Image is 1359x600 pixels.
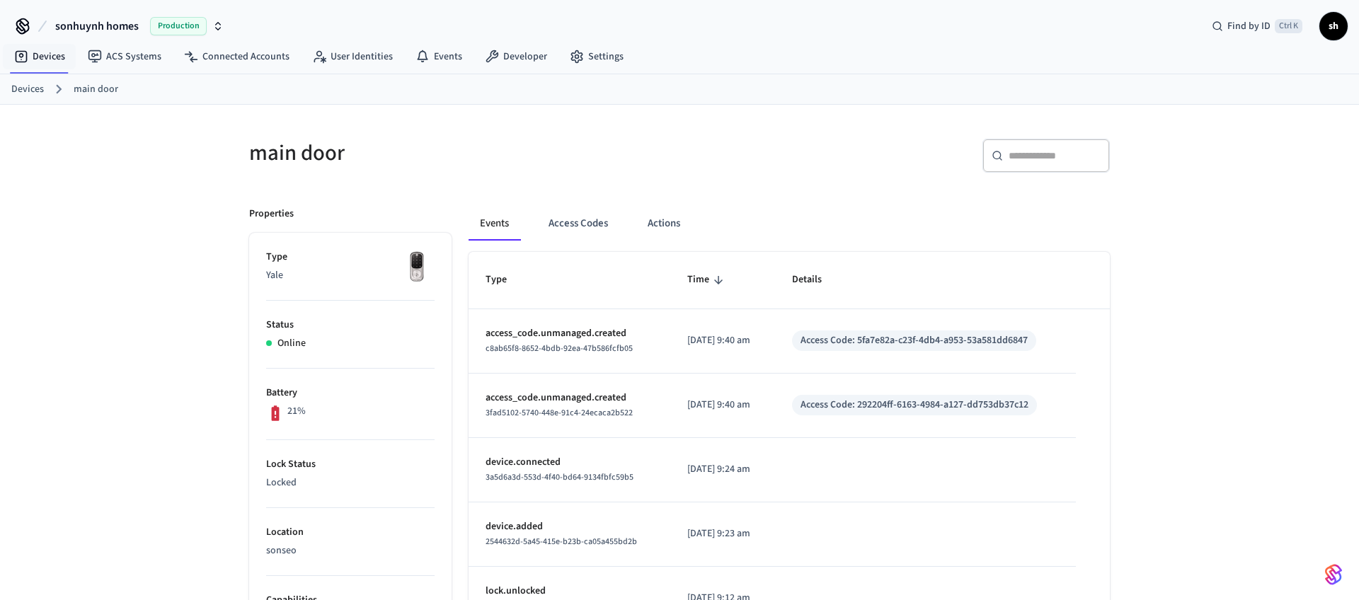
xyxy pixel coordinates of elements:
a: main door [74,82,118,97]
a: Events [404,44,474,69]
button: sh [1319,12,1348,40]
p: access_code.unmanaged.created [486,326,653,341]
p: Yale [266,268,435,283]
p: 21% [287,404,306,419]
span: Ctrl K [1275,19,1302,33]
span: 3a5d6a3d-553d-4f40-bd64-9134fbfc59b5 [486,471,633,483]
span: Type [486,269,525,291]
p: [DATE] 9:24 am [687,462,758,477]
p: device.connected [486,455,653,470]
p: access_code.unmanaged.created [486,391,653,405]
p: Status [266,318,435,333]
button: Events [469,207,520,241]
span: Find by ID [1227,19,1271,33]
a: Connected Accounts [173,44,301,69]
a: Devices [11,82,44,97]
a: Developer [474,44,558,69]
a: User Identities [301,44,404,69]
p: Type [266,250,435,265]
button: Actions [636,207,692,241]
span: sonhuynh homes [55,18,139,35]
span: Time [687,269,728,291]
div: Find by IDCtrl K [1200,13,1314,39]
div: Access Code: 5fa7e82a-c23f-4db4-a953-53a581dd6847 [801,333,1028,348]
span: c8ab65f8-8652-4bdb-92ea-47b586fcfb05 [486,342,633,354]
span: 3fad5102-5740-448e-91c4-24ecaca2b522 [486,407,633,419]
img: Yale Assure Touchscreen Wifi Smart Lock, Satin Nickel, Front [399,250,435,285]
p: lock.unlocked [486,584,653,599]
p: Location [266,525,435,540]
img: SeamLogoGradient.69752ec5.svg [1325,563,1342,586]
p: Properties [249,207,294,221]
div: Access Code: 292204ff-6163-4984-a127-dd753db37c12 [801,398,1028,412]
p: [DATE] 9:40 am [687,398,758,412]
span: 2544632d-5a45-415e-b23b-ca05a455bd2b [486,536,637,548]
a: ACS Systems [76,44,173,69]
span: Details [792,269,840,291]
span: Production [150,17,207,35]
p: Online [277,336,306,351]
a: Devices [3,44,76,69]
p: [DATE] 9:23 am [687,526,758,541]
a: Settings [558,44,635,69]
span: sh [1321,13,1346,39]
p: Lock Status [266,457,435,472]
div: ant example [469,207,1110,241]
p: sonseo [266,543,435,558]
h5: main door [249,139,671,168]
p: [DATE] 9:40 am [687,333,758,348]
button: Access Codes [537,207,619,241]
p: Locked [266,475,435,490]
p: Battery [266,386,435,400]
p: device.added [486,519,653,534]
